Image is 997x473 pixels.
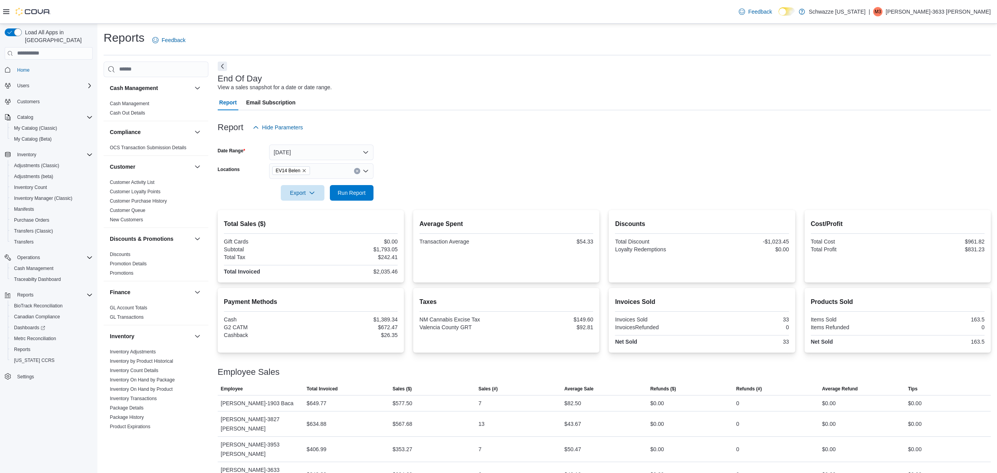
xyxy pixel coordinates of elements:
[110,349,156,355] span: Inventory Adjustments
[393,386,412,392] span: Sales ($)
[704,238,789,245] div: -$1,023.45
[224,219,398,229] h2: Total Sales ($)
[899,246,985,252] div: $831.23
[16,8,51,16] img: Cova
[193,83,202,93] button: Cash Management
[110,261,147,267] a: Promotion Details
[704,339,789,345] div: 33
[110,405,144,411] a: Package Details
[104,30,144,46] h1: Reports
[110,332,134,340] h3: Inventory
[11,264,56,273] a: Cash Management
[104,250,208,281] div: Discounts & Promotions
[11,264,93,273] span: Cash Management
[110,208,145,213] a: Customer Queue
[419,219,593,229] h2: Average Spent
[811,238,896,245] div: Total Cost
[14,239,33,245] span: Transfers
[11,301,66,311] a: BioTrack Reconciliation
[104,99,208,121] div: Cash Management
[110,145,187,150] a: OCS Transaction Submission Details
[899,324,985,330] div: 0
[110,145,187,151] span: OCS Transaction Submission Details
[149,32,188,48] a: Feedback
[110,395,157,402] span: Inventory Transactions
[17,374,34,380] span: Settings
[14,253,43,262] button: Operations
[11,226,56,236] a: Transfers (Classic)
[110,377,175,383] a: Inventory On Hand by Package
[312,238,398,245] div: $0.00
[11,323,48,332] a: Dashboards
[564,419,581,429] div: $43.67
[110,251,130,258] span: Discounts
[2,252,96,263] button: Operations
[11,345,93,354] span: Reports
[110,415,144,420] a: Package History
[11,312,93,321] span: Canadian Compliance
[8,344,96,355] button: Reports
[11,124,60,133] a: My Catalog (Classic)
[811,316,896,323] div: Items Sold
[269,145,373,160] button: [DATE]
[14,346,30,353] span: Reports
[218,411,304,436] div: [PERSON_NAME]-3827 [PERSON_NAME]
[14,371,93,381] span: Settings
[306,445,326,454] div: $406.99
[17,292,33,298] span: Reports
[110,261,147,267] span: Promotion Details
[908,386,917,392] span: Tips
[11,215,93,225] span: Purchase Orders
[306,386,338,392] span: Total Invoiced
[8,134,96,145] button: My Catalog (Beta)
[14,265,53,272] span: Cash Management
[899,316,985,323] div: 163.5
[14,195,72,201] span: Inventory Manager (Classic)
[302,168,306,173] button: Remove EV14 Belen from selection in this group
[312,316,398,323] div: $1,389.34
[479,419,485,429] div: 13
[14,184,47,191] span: Inventory Count
[218,123,243,132] h3: Report
[8,171,96,182] button: Adjustments (beta)
[2,149,96,160] button: Inventory
[393,445,412,454] div: $353.27
[811,297,985,307] h2: Products Sold
[8,263,96,274] button: Cash Management
[419,238,505,245] div: Transaction Average
[110,387,173,392] a: Inventory On Hand by Product
[704,316,789,323] div: 33
[650,445,664,454] div: $0.00
[193,127,202,137] button: Compliance
[110,198,167,204] span: Customer Purchase History
[193,288,202,297] button: Finance
[104,178,208,228] div: Customer
[338,189,366,197] span: Run Report
[110,424,150,429] a: Product Expirations
[419,316,505,323] div: NM Cannabis Excise Tax
[110,189,160,195] span: Customer Loyalty Points
[285,185,320,201] span: Export
[11,172,56,181] a: Adjustments (beta)
[224,297,398,307] h2: Payment Methods
[104,303,208,325] div: Finance
[17,152,36,158] span: Inventory
[11,323,93,332] span: Dashboards
[873,7,883,16] div: Monique-3633 Torrez
[508,316,593,323] div: $149.60
[14,113,36,122] button: Catalog
[11,183,93,192] span: Inventory Count
[110,305,147,311] a: GL Account Totals
[868,7,870,16] p: |
[312,268,398,275] div: $2,035.46
[110,110,145,116] a: Cash Out Details
[2,112,96,123] button: Catalog
[11,356,58,365] a: [US_STATE] CCRS
[14,97,43,106] a: Customers
[218,395,304,411] div: [PERSON_NAME]-1903 Baca
[17,114,33,120] span: Catalog
[2,64,96,76] button: Home
[11,134,55,144] a: My Catalog (Beta)
[899,339,985,345] div: 163.5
